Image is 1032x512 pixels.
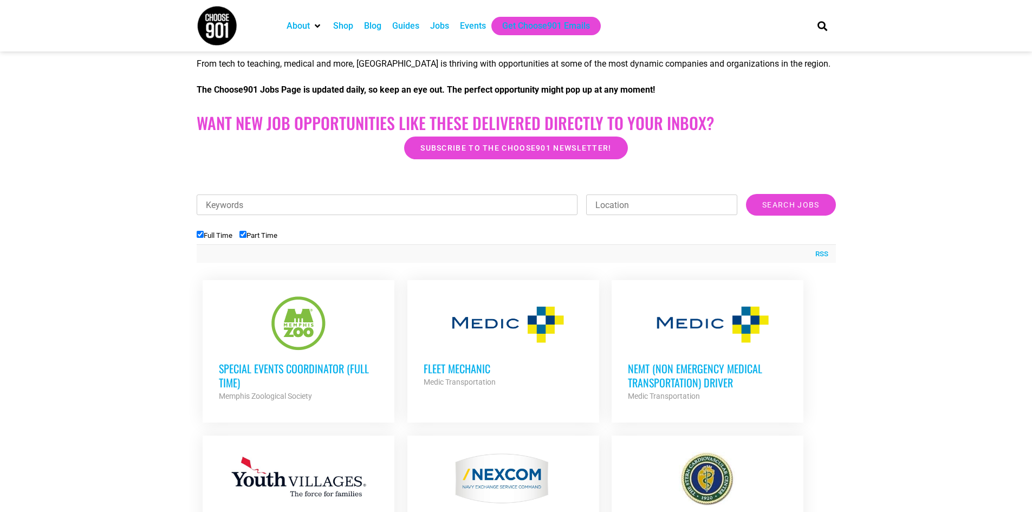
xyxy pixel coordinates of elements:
[420,144,611,152] span: Subscribe to the Choose901 newsletter!
[746,194,835,216] input: Search Jobs
[281,17,799,35] nav: Main nav
[628,392,700,400] strong: Medic Transportation
[392,20,419,33] a: Guides
[404,137,627,159] a: Subscribe to the Choose901 newsletter!
[460,20,486,33] a: Events
[281,17,328,35] div: About
[197,195,578,215] input: Keywords
[612,280,803,419] a: NEMT (Non Emergency Medical Transportation) Driver Medic Transportation
[203,280,394,419] a: Special Events Coordinator (Full Time) Memphis Zoological Society
[219,392,312,400] strong: Memphis Zoological Society
[197,231,232,239] label: Full Time
[239,231,277,239] label: Part Time
[586,195,737,215] input: Location
[813,17,831,35] div: Search
[628,361,787,390] h3: NEMT (Non Emergency Medical Transportation) Driver
[197,231,204,238] input: Full Time
[502,20,590,33] a: Get Choose901 Emails
[810,249,828,260] a: RSS
[239,231,246,238] input: Part Time
[287,20,310,33] a: About
[197,113,836,133] h2: Want New Job Opportunities like these Delivered Directly to your Inbox?
[197,85,655,95] strong: The Choose901 Jobs Page is updated daily, so keep an eye out. The perfect opportunity might pop u...
[424,378,496,386] strong: Medic Transportation
[407,280,599,405] a: Fleet Mechanic Medic Transportation
[430,20,449,33] a: Jobs
[219,361,378,390] h3: Special Events Coordinator (Full Time)
[197,57,836,70] p: From tech to teaching, medical and more, [GEOGRAPHIC_DATA] is thriving with opportunities at some...
[364,20,381,33] a: Blog
[424,361,583,375] h3: Fleet Mechanic
[333,20,353,33] a: Shop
